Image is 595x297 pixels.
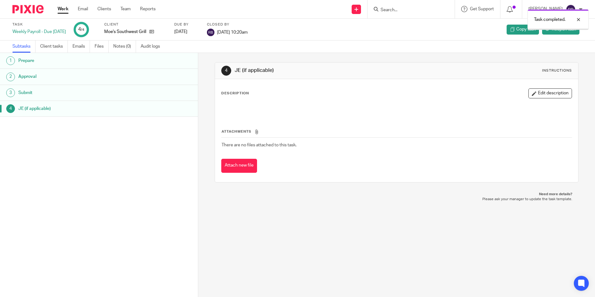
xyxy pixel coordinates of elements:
[6,73,15,81] div: 2
[221,91,249,96] p: Description
[6,56,15,65] div: 1
[78,6,88,12] a: Email
[6,104,15,113] div: 4
[18,104,134,113] h1: JE (if applicable)
[534,16,565,23] p: Task completed.
[12,40,35,53] a: Subtasks
[217,30,248,34] span: [DATE] 10:20am
[207,22,248,27] label: Closed by
[207,29,214,36] img: svg%3E
[58,6,68,12] a: Work
[221,66,231,76] div: 4
[97,6,111,12] a: Clients
[95,40,109,53] a: Files
[81,28,84,31] small: /4
[222,130,251,133] span: Attachments
[120,6,131,12] a: Team
[174,29,199,35] div: [DATE]
[40,40,68,53] a: Client tasks
[221,192,572,197] p: Need more details?
[18,88,134,97] h1: Submit
[78,26,84,33] div: 4
[222,143,297,147] span: There are no files attached to this task.
[221,197,572,202] p: Please ask your manager to update the task template.
[235,67,410,74] h1: JE (if applicable)
[174,22,199,27] label: Due by
[12,29,66,35] div: Weekly Payroll - Due [DATE]
[73,40,90,53] a: Emails
[12,5,44,13] img: Pixie
[18,72,134,81] h1: Approval
[141,40,165,53] a: Audit logs
[528,88,572,98] button: Edit description
[140,6,156,12] a: Reports
[113,40,136,53] a: Notes (0)
[6,88,15,97] div: 3
[104,22,166,27] label: Client
[104,29,146,35] p: Moe's Southwest Grill
[12,22,66,27] label: Task
[18,56,134,65] h1: Prepare
[566,4,576,14] img: svg%3E
[542,68,572,73] div: Instructions
[221,159,257,173] button: Attach new file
